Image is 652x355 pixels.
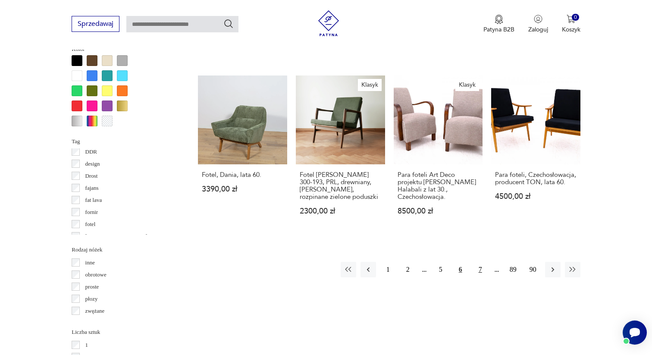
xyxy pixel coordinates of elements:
[505,262,521,277] button: 89
[85,232,147,241] p: [DEMOGRAPHIC_DATA]
[72,245,177,254] p: Rodzaj nóżek
[491,75,580,232] a: Para foteli, Czechosłowacja, producent TON, lata 60.Para foteli, Czechosłowacja, producent TON, l...
[85,147,97,157] p: DDR
[525,262,541,277] button: 90
[72,327,177,337] p: Liczba sztuk
[473,262,488,277] button: 7
[198,75,287,232] a: Fotel, Dania, lata 60.Fotel, Dania, lata 60.3390,00 zł
[495,193,577,200] p: 4500,00 zł
[562,15,580,34] button: 0Koszyk
[85,258,95,267] p: inne
[495,171,577,186] h3: Para foteli, Czechosłowacja, producent TON, lata 60.
[380,262,396,277] button: 1
[562,25,580,34] p: Koszyk
[85,207,98,217] p: fornir
[528,25,548,34] p: Zaloguj
[567,15,575,23] img: Ikona koszyka
[85,306,105,316] p: zwężane
[316,10,342,36] img: Patyna - sklep z meblami i dekoracjami vintage
[495,15,503,24] img: Ikona medalu
[85,294,98,304] p: płozy
[483,15,514,34] button: Patyna B2B
[85,195,102,205] p: fat lava
[72,16,119,32] button: Sprzedawaj
[394,75,483,232] a: KlasykPara foteli Art Deco projektu J. Halabali z lat 30., Czechosłowacja.Para foteli Art Deco pr...
[72,137,177,146] p: Tag
[400,262,416,277] button: 2
[528,15,548,34] button: Zaloguj
[572,14,579,21] div: 0
[623,320,647,345] iframe: Smartsupp widget button
[72,22,119,28] a: Sprzedawaj
[300,207,381,215] p: 2300,00 zł
[483,15,514,34] a: Ikona medaluPatyna B2B
[483,25,514,34] p: Patyna B2B
[398,207,479,215] p: 8500,00 zł
[85,282,99,292] p: proste
[85,159,100,169] p: design
[202,171,283,179] h3: Fotel, Dania, lata 60.
[85,270,107,280] p: obrotowe
[85,220,96,229] p: fotel
[223,19,234,29] button: Szukaj
[296,75,385,232] a: KlasykFotel Stefan 300-193, PRL, drewniany, Bączyk, rozpinane zielone poduszkiFotel [PERSON_NAME]...
[85,183,99,193] p: fajans
[85,340,88,350] p: 1
[300,171,381,201] h3: Fotel [PERSON_NAME] 300-193, PRL, drewniany, [PERSON_NAME], rozpinane zielone poduszki
[433,262,448,277] button: 5
[453,262,468,277] button: 6
[534,15,542,23] img: Ikonka użytkownika
[202,185,283,193] p: 3390,00 zł
[85,171,98,181] p: Drost
[398,171,479,201] h3: Para foteli Art Deco projektu [PERSON_NAME] Halabali z lat 30., Czechosłowacja.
